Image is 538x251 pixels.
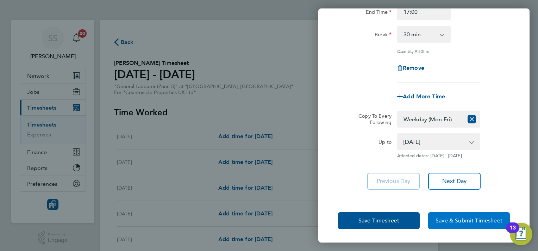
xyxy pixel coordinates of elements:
[397,153,480,159] span: Affected dates: [DATE] - [DATE]
[358,217,399,224] span: Save Timesheet
[468,111,476,127] button: Reset selection
[397,3,451,20] input: E.g. 18:00
[442,178,467,185] span: Next Day
[338,212,420,229] button: Save Timesheet
[379,139,392,147] label: Up to
[415,48,423,54] span: 9.50
[397,94,445,99] button: Add More Time
[436,217,502,224] span: Save & Submit Timesheet
[403,93,445,100] span: Add More Time
[366,9,392,17] label: End Time
[375,31,392,40] label: Break
[403,65,424,71] span: Remove
[509,228,516,237] div: 13
[428,173,481,190] button: Next Day
[397,48,480,54] div: Quantity: hrs
[353,113,392,125] label: Copy To Every Following
[510,223,532,245] button: Open Resource Center, 13 new notifications
[428,212,510,229] button: Save & Submit Timesheet
[397,65,424,71] button: Remove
